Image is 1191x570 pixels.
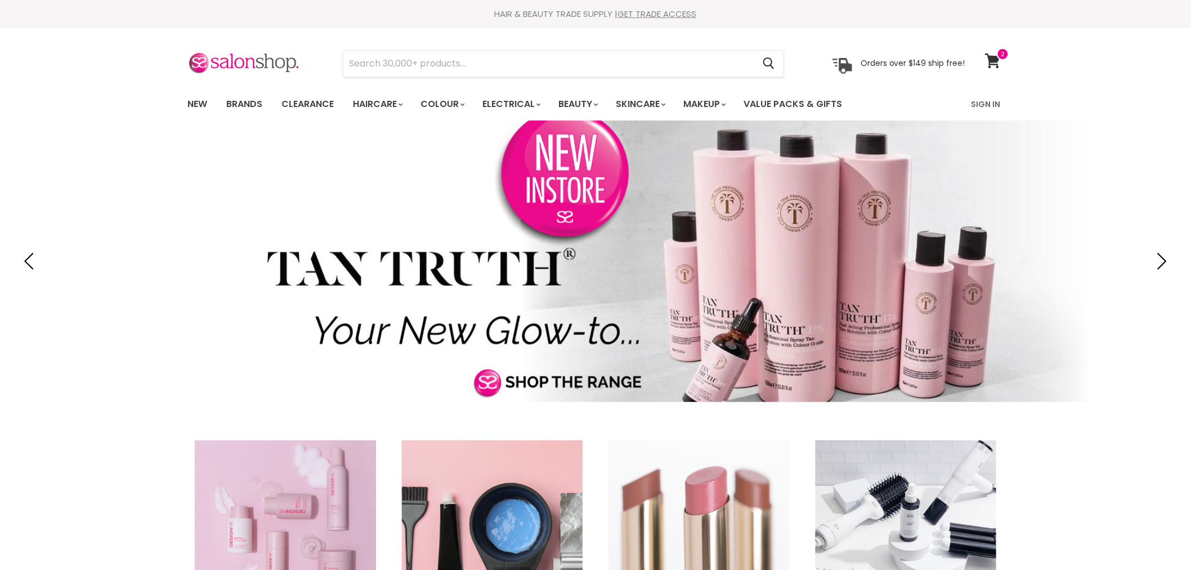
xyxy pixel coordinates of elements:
a: Skincare [607,92,673,116]
nav: Main [173,88,1018,121]
button: Search [754,51,783,77]
button: Previous [20,250,42,273]
a: Value Packs & Gifts [735,92,850,116]
a: GET TRADE ACCESS [618,8,697,20]
iframe: Gorgias live chat messenger [1135,517,1180,559]
a: Beauty [550,92,605,116]
ul: Main menu [179,88,908,121]
a: New [179,92,216,116]
a: Makeup [675,92,733,116]
a: Electrical [474,92,548,116]
a: Colour [412,92,472,116]
div: HAIR & BEAUTY TRADE SUPPLY | [173,8,1018,20]
input: Search [343,51,754,77]
p: Orders over $149 ship free! [861,58,965,68]
a: Haircare [344,92,410,116]
a: Sign In [965,92,1008,116]
a: Brands [218,92,271,116]
li: Page dot 2 [588,385,592,389]
li: Page dot 3 [600,385,604,389]
form: Product [343,50,784,77]
li: Page dot 1 [575,385,579,389]
a: Clearance [273,92,342,116]
button: Next [1149,250,1171,273]
li: Page dot 4 [612,385,616,389]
